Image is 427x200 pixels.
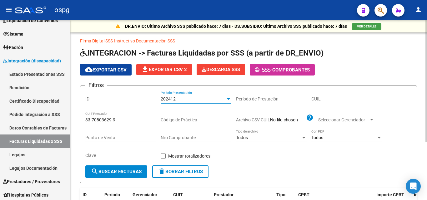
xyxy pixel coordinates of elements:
span: Seleccionar Gerenciador [318,117,369,123]
span: CPBT [298,192,309,197]
button: Buscar Facturas [85,165,147,178]
span: Prestadores / Proveedores [3,178,60,185]
span: Todos [236,135,248,140]
span: Archivo CSV CUIL [236,117,270,122]
button: Borrar Filtros [152,165,208,178]
span: Prestador [214,192,234,197]
span: Gerenciador [133,192,157,197]
p: - [80,37,417,44]
span: Exportar CSV [85,67,127,73]
span: - ospg [49,3,69,17]
button: Descarga SSS [197,64,245,75]
span: Mostrar totalizadores [168,152,210,160]
span: VER DETALLE [357,25,376,28]
span: 202412 [161,96,176,101]
mat-icon: search [91,168,98,175]
a: Firma Digital SSS [80,38,113,43]
span: Buscar Facturas [91,169,142,174]
button: Exportar CSV 2 [136,64,192,75]
span: Comprobantes [272,67,310,73]
mat-icon: menu [5,6,13,13]
span: Padrón [3,44,23,51]
span: CUIT [173,192,183,197]
button: VER DETALLE [352,23,381,30]
mat-icon: help [306,114,314,121]
mat-icon: cloud_download [85,66,93,73]
mat-icon: file_download [141,66,149,73]
span: Liquidación de Convenios [3,17,58,24]
span: Hospitales Públicos [3,192,48,198]
span: Descarga SSS [202,67,240,72]
app-download-masive: Descarga masiva de comprobantes (adjuntos) [197,64,245,76]
span: Exportar CSV 2 [141,67,187,72]
a: Instructivo Documentación SSS [114,38,175,43]
h3: Filtros [85,81,107,90]
span: INTEGRACION -> Facturas Liquidadas por SSS (a partir de DR_ENVIO) [80,49,324,57]
span: ID [83,192,87,197]
div: Open Intercom Messenger [406,179,421,194]
p: DR.ENVIO: Último Archivo SSS publicado hace: 7 días - DS.SUBSIDIO: Último Archivo SSS publicado h... [125,23,347,30]
span: - [255,67,272,73]
mat-icon: delete [158,168,165,175]
span: Todos [311,135,323,140]
mat-icon: person [414,6,422,13]
input: Archivo CSV CUIL [270,117,306,123]
span: Integración (discapacidad) [3,57,61,64]
span: Sistema [3,31,23,37]
span: Importe CPBT [376,192,404,197]
span: Borrar Filtros [158,169,203,174]
button: Exportar CSV [80,64,132,76]
button: -Comprobantes [250,64,315,76]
